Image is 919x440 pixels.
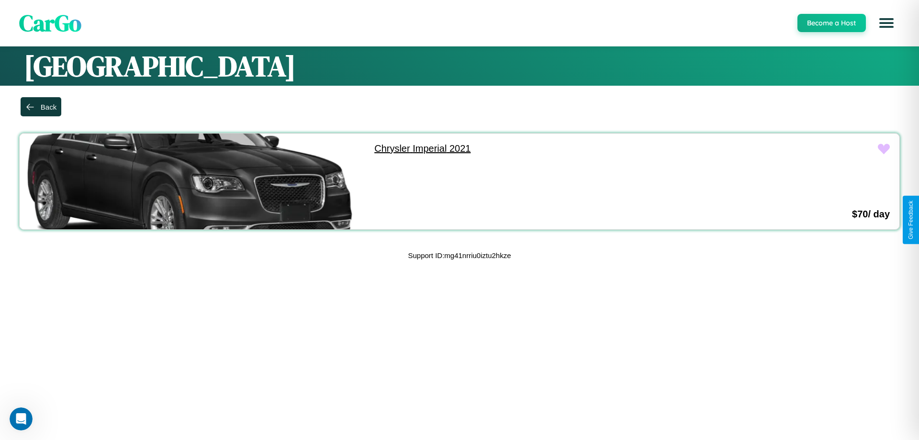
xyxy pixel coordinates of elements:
[408,249,511,262] p: Support ID: mg41nrriu0iztu2hkze
[852,209,890,220] h3: $ 70 / day
[21,97,61,116] button: Back
[908,201,914,239] div: Give Feedback
[365,134,705,164] a: Chrysler Imperial 2021
[41,103,56,111] div: Back
[797,14,866,32] button: Become a Host
[19,7,81,39] span: CarGo
[10,407,33,430] iframe: Intercom live chat
[873,10,900,36] button: Open menu
[24,46,895,86] h1: [GEOGRAPHIC_DATA]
